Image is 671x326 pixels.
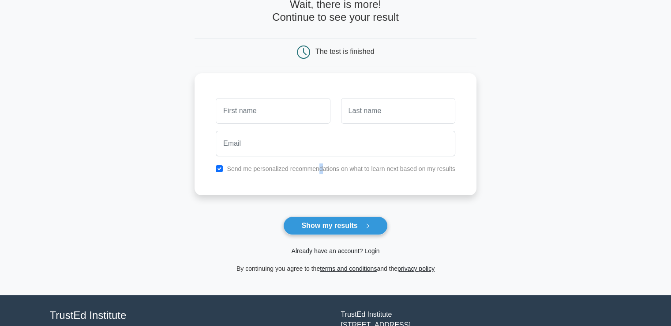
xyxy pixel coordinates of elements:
[189,263,482,274] div: By continuing you agree to the and the
[216,131,455,156] input: Email
[283,216,387,235] button: Show my results
[341,98,455,124] input: Last name
[320,265,377,272] a: terms and conditions
[291,247,379,254] a: Already have an account? Login
[216,98,330,124] input: First name
[227,165,455,172] label: Send me personalized recommendations on what to learn next based on my results
[50,309,330,322] h4: TrustEd Institute
[397,265,435,272] a: privacy policy
[315,48,374,55] div: The test is finished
